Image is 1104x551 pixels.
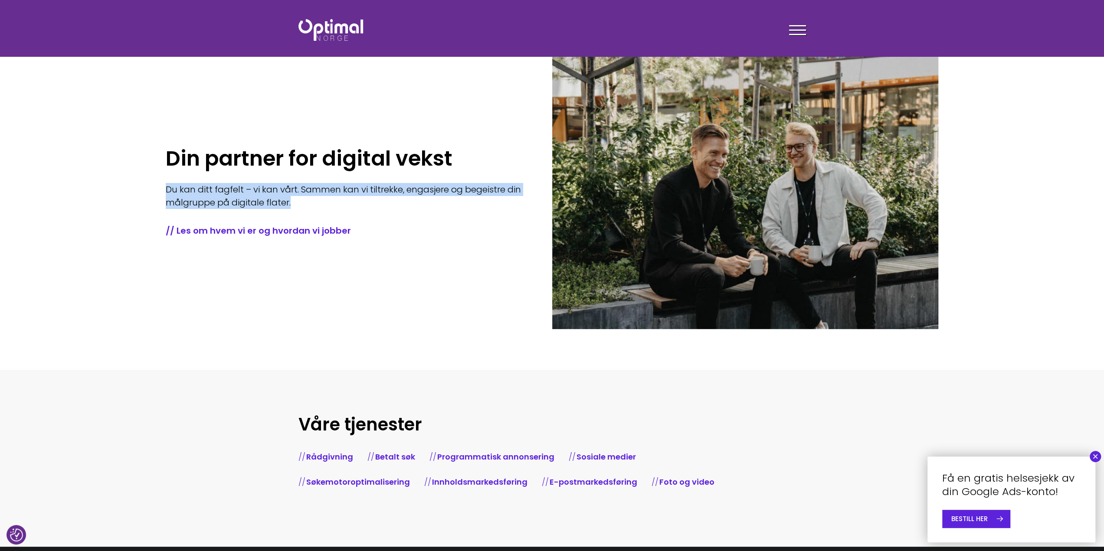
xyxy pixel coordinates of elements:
h1: Din partner for digital vekst [166,147,526,171]
p: Du kan ditt fagfelt – vi kan vårt. Sammen kan vi tiltrekke, engasjere og begeistre din målgruppe ... [166,183,526,209]
a: Programmatisk annonsering [437,451,554,462]
h4: Få en gratis helsesjekk av din Google Ads-konto! [942,471,1081,498]
button: Samtykkepreferanser [10,528,23,541]
a: E-postmarkedsføring [550,476,637,487]
h2: Våre tjenester [298,413,806,436]
a: Foto og video [659,476,714,487]
a: Betalt søk [375,451,415,462]
a: Søkemotoroptimalisering [306,476,410,487]
a: Sosiale medier [577,451,636,462]
a: Innholdsmarkedsføring [432,476,527,487]
a: // Les om hvem vi er og hvordan vi jobber [166,225,526,237]
img: Revisit consent button [10,528,23,541]
a: BESTILL HER [942,510,1010,528]
img: Optimal Norge [298,19,363,41]
button: Close [1090,451,1101,462]
a: Rådgivning [306,451,353,462]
